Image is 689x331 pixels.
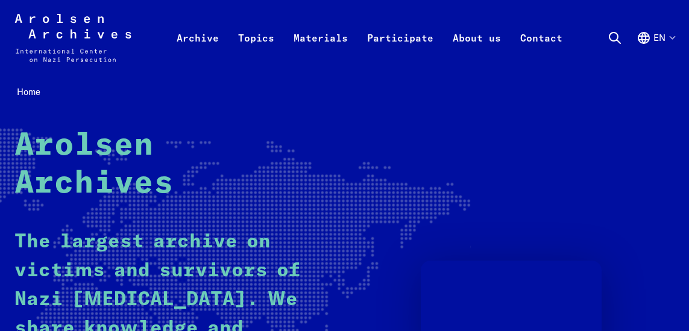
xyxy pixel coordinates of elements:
a: Participate [357,28,443,76]
nav: Primary [167,14,572,62]
a: Contact [511,28,572,76]
a: Materials [284,28,357,76]
a: About us [443,28,511,76]
a: Archive [167,28,228,76]
button: English, language selection [637,31,675,73]
a: Topics [228,28,284,76]
nav: Breadcrumb [14,83,675,101]
strong: Arolsen Archives [14,130,174,199]
span: Home [17,86,40,97]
